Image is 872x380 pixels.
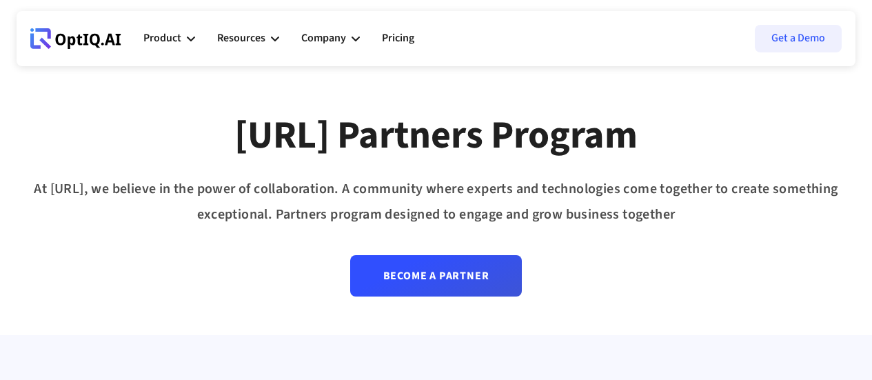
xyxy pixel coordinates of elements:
div: Resources [217,29,265,48]
div: Company [301,18,360,59]
a: Pricing [382,18,414,59]
a: Become a partner [350,255,523,297]
a: Get a Demo [755,25,842,52]
div: Product [143,29,181,48]
div: At [URL], we believe in the power of collaboration. A community where experts and technologies co... [17,177,855,228]
div: [URL] Partners Program [234,112,638,160]
div: Product [143,18,195,59]
div: Company [301,29,346,48]
div: Webflow Homepage [30,48,31,49]
a: Webflow Homepage [30,18,121,59]
div: Resources [217,18,279,59]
